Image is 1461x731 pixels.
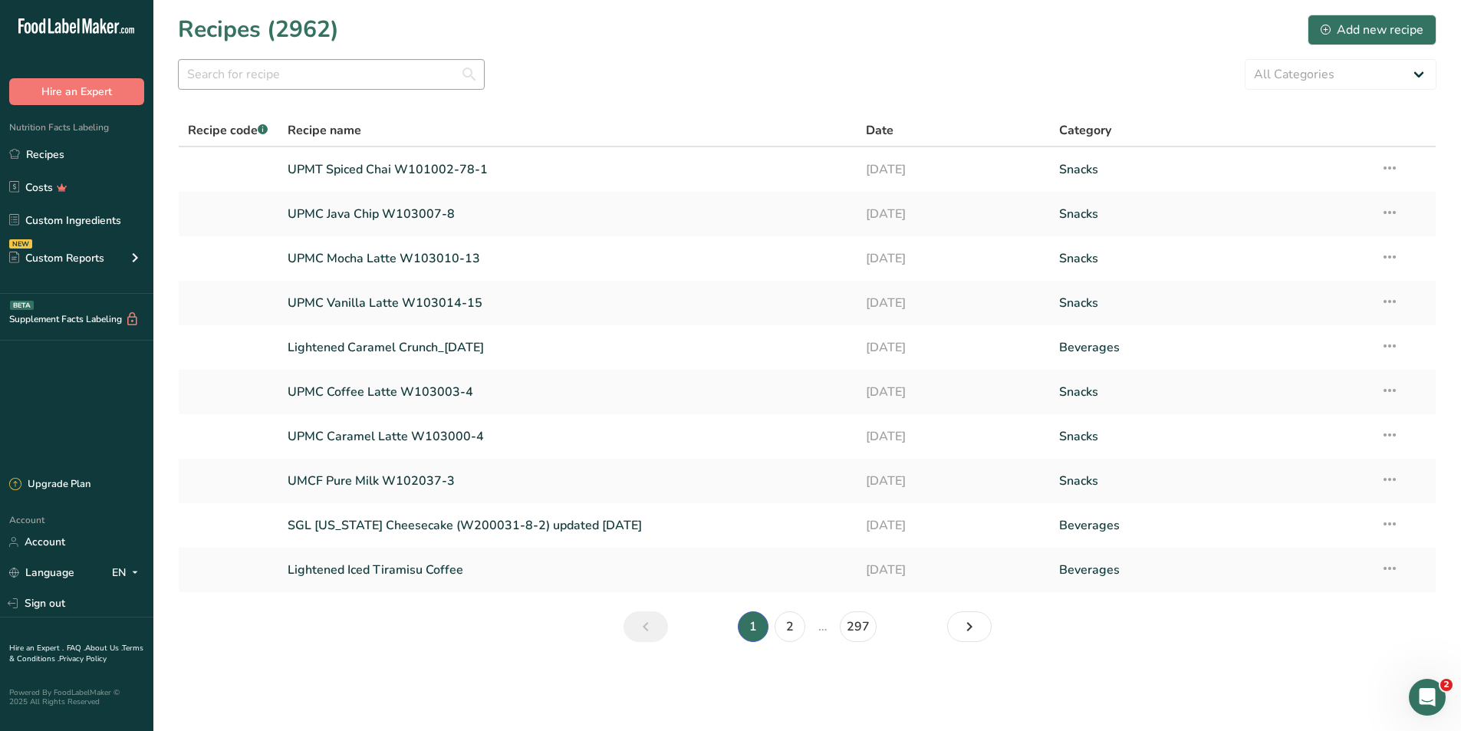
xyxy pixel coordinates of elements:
a: Lightened Caramel Crunch_[DATE] [288,331,848,364]
a: [DATE] [866,509,1041,542]
a: Previous page [624,611,668,642]
a: [DATE] [866,420,1041,453]
a: UPMC Coffee Latte W103003-4 [288,376,848,408]
a: Next page [947,611,992,642]
a: Terms & Conditions . [9,643,143,664]
a: Beverages [1059,554,1362,586]
a: UPMC Vanilla Latte W103014-15 [288,287,848,319]
a: [DATE] [866,198,1041,230]
span: Category [1059,121,1111,140]
div: Custom Reports [9,250,104,266]
a: Lightened Iced Tiramisu Coffee [288,554,848,586]
h1: Recipes (2962) [178,12,339,47]
button: Add new recipe [1308,15,1436,45]
span: Recipe code [188,122,268,139]
a: UPMT Spiced Chai W101002-78-1 [288,153,848,186]
a: Page 297. [840,611,877,642]
a: [DATE] [866,376,1041,408]
span: Date [866,121,893,140]
a: [DATE] [866,153,1041,186]
a: UMCF Pure Milk W102037-3 [288,465,848,497]
a: UPMC Mocha Latte W103010-13 [288,242,848,275]
iframe: Intercom live chat [1409,679,1446,716]
a: About Us . [85,643,122,654]
a: Snacks [1059,376,1362,408]
a: Snacks [1059,242,1362,275]
div: Upgrade Plan [9,477,90,492]
span: 2 [1440,679,1453,691]
a: UPMC Java Chip W103007-8 [288,198,848,230]
button: Hire an Expert [9,78,144,105]
a: Beverages [1059,509,1362,542]
div: BETA [10,301,34,310]
a: [DATE] [866,554,1041,586]
a: Snacks [1059,465,1362,497]
a: [DATE] [866,287,1041,319]
a: Snacks [1059,287,1362,319]
span: Recipe name [288,121,361,140]
div: NEW [9,239,32,249]
a: [DATE] [866,242,1041,275]
div: EN [112,564,144,582]
a: Language [9,559,74,586]
a: Privacy Policy [59,654,107,664]
a: FAQ . [67,643,85,654]
a: Hire an Expert . [9,643,64,654]
a: Page 2. [775,611,805,642]
a: Snacks [1059,420,1362,453]
a: [DATE] [866,465,1041,497]
div: Powered By FoodLabelMaker © 2025 All Rights Reserved [9,688,144,706]
div: Add new recipe [1321,21,1423,39]
a: UPMC Caramel Latte W103000-4 [288,420,848,453]
a: [DATE] [866,331,1041,364]
a: Snacks [1059,153,1362,186]
a: SGL [US_STATE] Cheesecake (W200031-8-2) updated [DATE] [288,509,848,542]
a: Snacks [1059,198,1362,230]
input: Search for recipe [178,59,485,90]
a: Beverages [1059,331,1362,364]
